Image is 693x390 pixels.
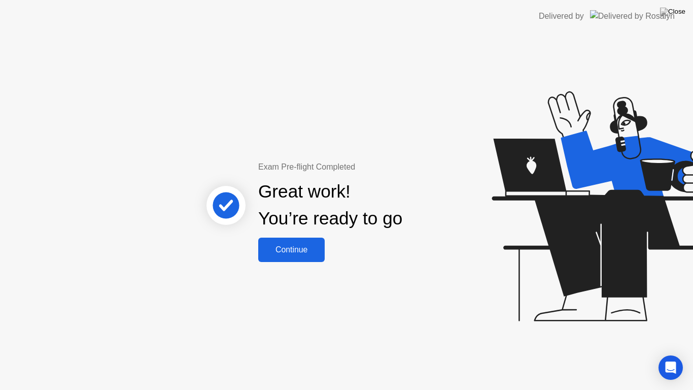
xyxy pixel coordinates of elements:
[258,178,402,232] div: Great work! You’re ready to go
[590,10,675,22] img: Delivered by Rosalyn
[258,161,468,173] div: Exam Pre-flight Completed
[261,245,322,254] div: Continue
[539,10,584,22] div: Delivered by
[258,238,325,262] button: Continue
[660,8,685,16] img: Close
[659,355,683,380] div: Open Intercom Messenger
